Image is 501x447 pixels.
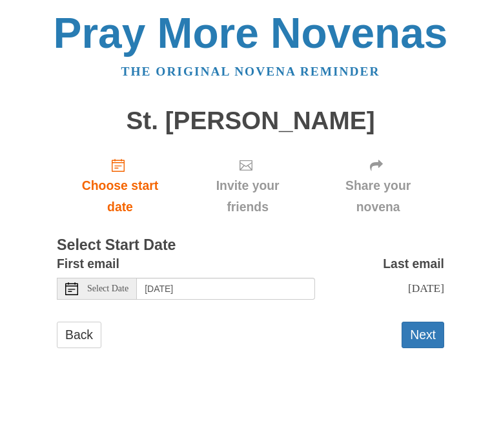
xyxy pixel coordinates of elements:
[57,147,183,224] a: Choose start date
[402,322,444,348] button: Next
[325,175,431,218] span: Share your novena
[57,107,444,135] h1: St. [PERSON_NAME]
[196,175,299,218] span: Invite your friends
[70,175,170,218] span: Choose start date
[121,65,380,78] a: The original novena reminder
[57,322,101,348] a: Back
[383,253,444,275] label: Last email
[57,237,444,254] h3: Select Start Date
[183,147,312,224] div: Click "Next" to confirm your start date first.
[408,282,444,295] span: [DATE]
[57,253,119,275] label: First email
[54,9,448,57] a: Pray More Novenas
[87,284,128,293] span: Select Date
[312,147,444,224] div: Click "Next" to confirm your start date first.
